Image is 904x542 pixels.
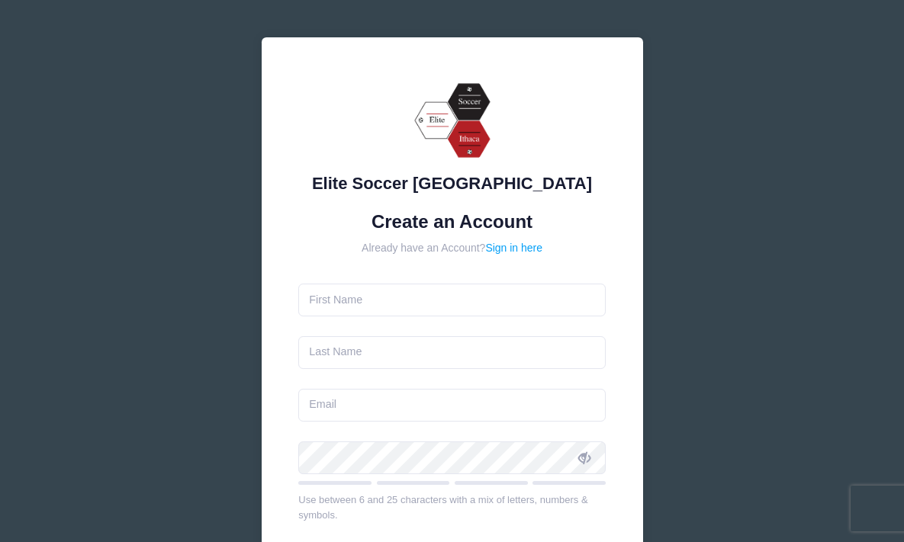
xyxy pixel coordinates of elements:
[298,211,606,233] h1: Create an Account
[298,171,606,196] div: Elite Soccer [GEOGRAPHIC_DATA]
[407,75,498,166] img: Elite Soccer Ithaca
[298,492,606,522] div: Use between 6 and 25 characters with a mix of letters, numbers & symbols.
[298,389,606,422] input: Email
[298,336,606,369] input: Last Name
[298,240,606,256] div: Already have an Account?
[298,284,606,316] input: First Name
[485,242,542,254] a: Sign in here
